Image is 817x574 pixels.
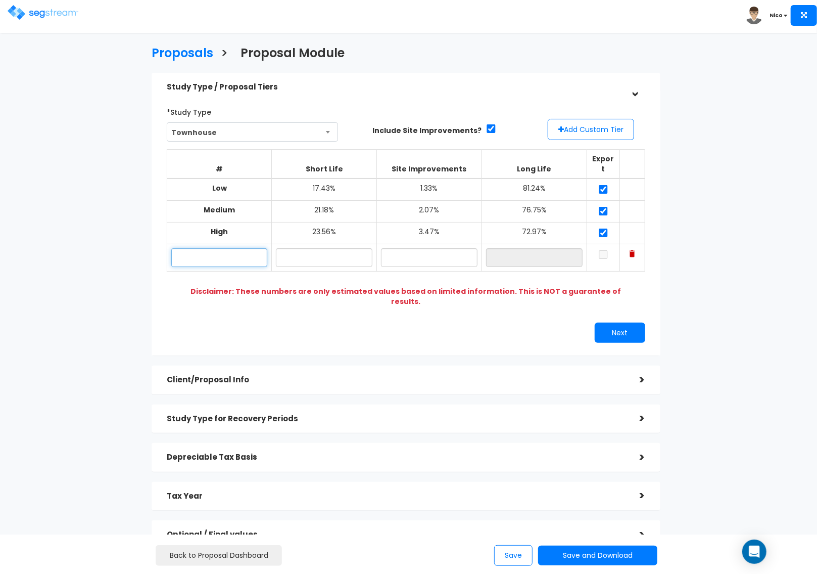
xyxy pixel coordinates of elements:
[144,36,213,67] a: Proposals
[770,12,783,19] b: Nico
[377,201,482,223] td: 2.07%
[630,250,635,257] img: Trash Icon
[625,450,645,465] div: >
[190,286,621,306] b: Disclaimer: These numbers are only estimated values based on limited information. This is NOT a g...
[211,227,228,237] b: High
[625,411,645,426] div: >
[625,488,645,504] div: >
[625,372,645,388] div: >
[167,83,625,92] h5: Study Type / Proposal Tiers
[152,47,213,62] h3: Proposals
[482,179,587,201] td: 81.24%
[167,123,338,142] span: Townhouse
[587,150,619,179] th: Export
[167,104,211,117] label: *Study Type
[742,540,766,564] div: Open Intercom Messenger
[482,201,587,223] td: 76.75%
[167,415,625,423] h5: Study Type for Recovery Periods
[272,223,377,244] td: 23.56%
[272,179,377,201] td: 17.43%
[627,77,643,97] div: >
[212,183,227,193] b: Low
[745,7,763,24] img: avatar.png
[272,201,377,223] td: 21.18%
[204,205,235,215] b: Medium
[494,545,533,566] button: Save
[625,527,645,543] div: >
[233,36,345,67] a: Proposal Module
[221,47,228,62] h3: >
[8,5,78,20] img: logo.png
[272,150,377,179] th: Short Life
[167,150,272,179] th: #
[167,122,338,142] span: Townhouse
[538,546,657,565] button: Save and Download
[241,47,345,62] h3: Proposal Module
[156,545,282,566] a: Back to Proposal Dashboard
[482,150,587,179] th: Long Life
[167,376,625,384] h5: Client/Proposal Info
[548,119,634,140] button: Add Custom Tier
[167,492,625,501] h5: Tax Year
[167,453,625,462] h5: Depreciable Tax Basis
[595,323,645,343] button: Next
[482,223,587,244] td: 72.97%
[377,150,482,179] th: Site Improvements
[372,125,482,136] label: Include Site Improvements?
[377,223,482,244] td: 3.47%
[167,531,625,539] h5: Optional / Final values
[377,179,482,201] td: 1.33%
